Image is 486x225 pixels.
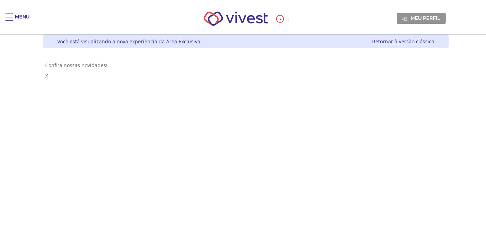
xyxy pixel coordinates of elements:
div: Vivest [38,34,449,225]
span: X [45,72,48,79]
div: Você está visualizando a nova experiência da Área Exclusiva [57,38,200,45]
img: Vivest [196,4,276,34]
span: Meu perfil [411,15,440,21]
div: Menu [15,14,30,28]
div: : [276,15,290,23]
div: Confira nossas novidades! [45,62,447,69]
img: Meu perfil [402,16,407,21]
a: Meu perfil [397,13,446,23]
a: Retornar à versão clássica [372,38,434,45]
